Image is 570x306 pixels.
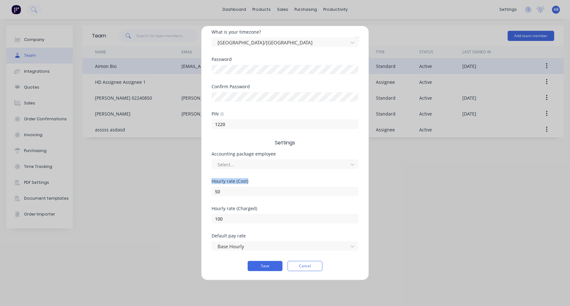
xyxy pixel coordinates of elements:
div: Hourly rate (Charged) [212,206,358,211]
div: Hourly rate (Cost) [212,179,358,183]
div: Default pay rate [212,234,358,238]
div: Confirm Password [212,84,358,89]
div: What is your timezone? [212,30,358,34]
input: $0 [212,187,358,196]
button: Save [248,261,282,271]
div: PIN [212,111,224,117]
div: Password [212,57,358,62]
button: Cancel [288,261,322,271]
span: Settings [212,139,358,147]
div: Accounting package employee [212,152,358,156]
input: $0 [212,214,358,223]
